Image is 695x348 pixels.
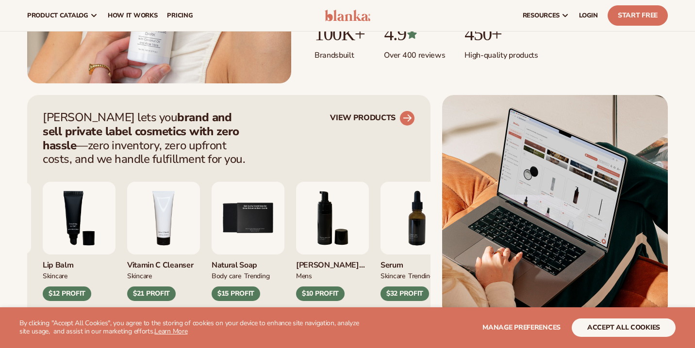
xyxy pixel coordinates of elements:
[212,286,260,301] div: $15 PROFIT
[314,45,364,61] p: Brands built
[127,182,200,301] div: 4 / 9
[384,45,445,61] p: Over 400 reviews
[608,5,668,26] a: Start Free
[167,12,193,19] span: pricing
[381,182,453,254] img: Collagen and retinol serum.
[43,254,116,270] div: Lip Balm
[296,182,369,254] img: Foaming beard wash.
[523,12,560,19] span: resources
[43,286,91,301] div: $12 PROFIT
[572,318,676,337] button: accept all cookies
[579,12,598,19] span: LOGIN
[212,182,284,254] img: Nature bar of soap.
[464,45,538,61] p: High-quality products
[127,270,152,281] div: Skincare
[212,182,284,301] div: 5 / 9
[127,286,176,301] div: $21 PROFIT
[408,270,434,281] div: TRENDING
[154,327,187,336] a: Learn More
[296,286,345,301] div: $10 PROFIT
[27,12,88,19] span: product catalog
[381,270,405,281] div: SKINCARE
[19,319,361,336] p: By clicking "Accept All Cookies", you agree to the storing of cookies on your device to enhance s...
[43,110,239,153] strong: brand and sell private label cosmetics with zero hassle
[482,323,561,332] span: Manage preferences
[43,182,116,301] div: 3 / 9
[244,270,270,281] div: TRENDING
[212,270,241,281] div: BODY Care
[325,10,370,21] img: logo
[108,12,158,19] span: How It Works
[381,286,429,301] div: $32 PROFIT
[43,111,251,166] p: [PERSON_NAME] lets you —zero inventory, zero upfront costs, and we handle fulfillment for you.
[381,254,453,270] div: Serum
[296,182,369,301] div: 6 / 9
[43,182,116,254] img: Smoothing lip balm.
[381,182,453,301] div: 7 / 9
[296,254,369,270] div: [PERSON_NAME] Wash
[482,318,561,337] button: Manage preferences
[314,23,364,45] p: 100K+
[43,270,67,281] div: SKINCARE
[296,270,312,281] div: mens
[384,23,445,45] p: 4.9
[127,254,200,270] div: Vitamin C Cleanser
[127,182,200,254] img: Vitamin c cleanser.
[442,95,668,317] img: Shopify Image 5
[464,23,538,45] p: 450+
[330,111,415,126] a: VIEW PRODUCTS
[212,254,284,270] div: Natural Soap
